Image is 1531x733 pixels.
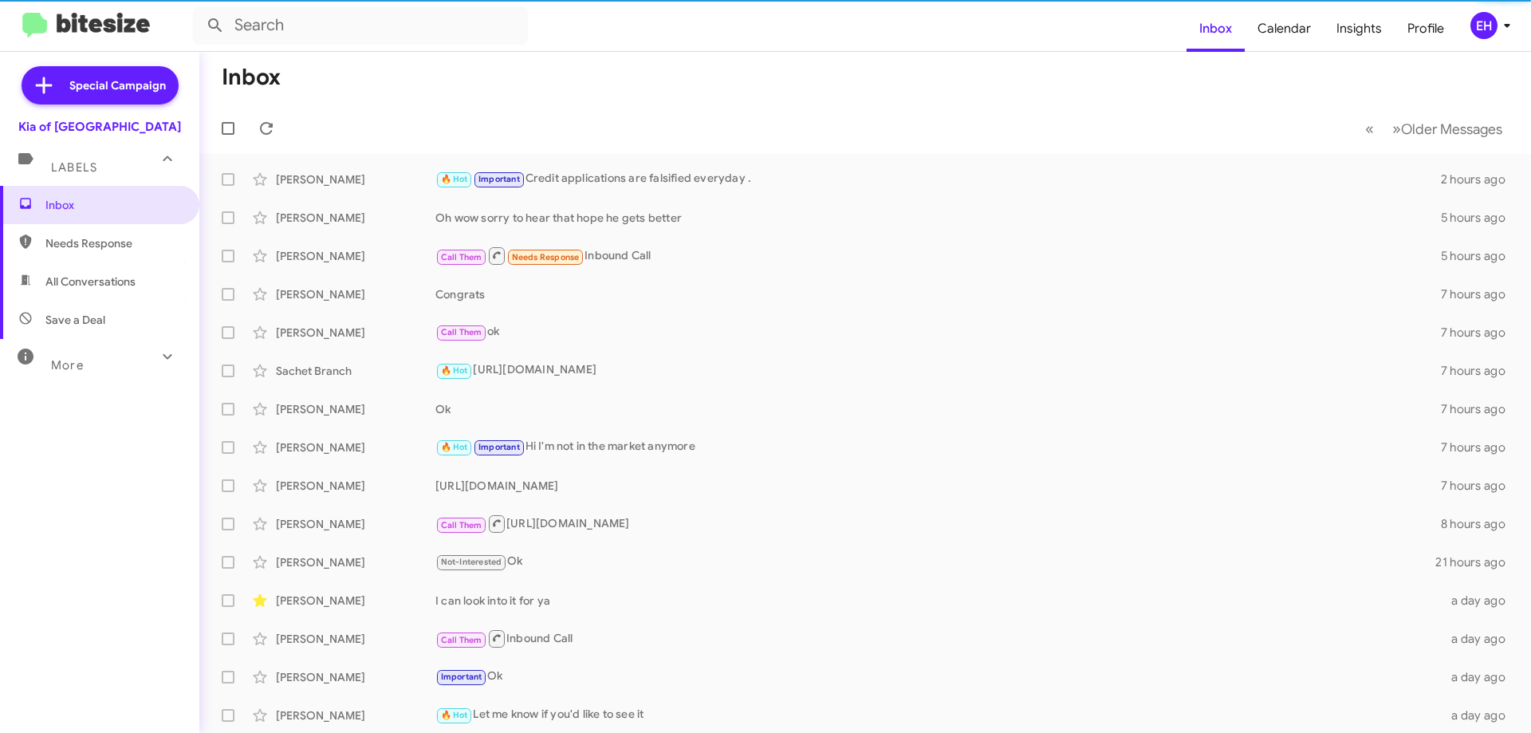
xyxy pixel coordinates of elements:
[1442,707,1518,723] div: a day ago
[193,6,528,45] input: Search
[512,252,580,262] span: Needs Response
[276,669,435,685] div: [PERSON_NAME]
[435,553,1435,571] div: Ok
[441,252,482,262] span: Call Them
[1187,6,1245,52] a: Inbox
[435,668,1442,686] div: Ok
[1392,119,1401,139] span: »
[276,554,435,570] div: [PERSON_NAME]
[1435,554,1518,570] div: 21 hours ago
[478,174,520,184] span: Important
[45,274,136,290] span: All Conversations
[276,248,435,264] div: [PERSON_NAME]
[1356,112,1512,145] nav: Page navigation example
[1441,363,1518,379] div: 7 hours ago
[1442,631,1518,647] div: a day ago
[51,358,84,372] span: More
[276,171,435,187] div: [PERSON_NAME]
[1245,6,1324,52] a: Calendar
[222,65,281,90] h1: Inbox
[45,197,181,213] span: Inbox
[1441,210,1518,226] div: 5 hours ago
[435,438,1441,456] div: Hi I'm not in the market anymore
[441,635,482,645] span: Call Them
[45,235,181,251] span: Needs Response
[1442,593,1518,609] div: a day ago
[441,327,482,337] span: Call Them
[435,361,1441,380] div: [URL][DOMAIN_NAME]
[1457,12,1513,39] button: EH
[1356,112,1383,145] button: Previous
[1441,248,1518,264] div: 5 hours ago
[1441,478,1518,494] div: 7 hours ago
[1365,119,1374,139] span: «
[276,401,435,417] div: [PERSON_NAME]
[441,557,502,567] span: Not-Interested
[435,286,1441,302] div: Congrats
[435,323,1441,341] div: ok
[1442,669,1518,685] div: a day ago
[435,514,1441,534] div: [URL][DOMAIN_NAME]
[478,442,520,452] span: Important
[435,210,1441,226] div: Oh wow sorry to hear that hope he gets better
[435,593,1442,609] div: I can look into it for ya
[69,77,166,93] span: Special Campaign
[276,478,435,494] div: [PERSON_NAME]
[18,119,181,135] div: Kia of [GEOGRAPHIC_DATA]
[276,707,435,723] div: [PERSON_NAME]
[441,520,482,530] span: Call Them
[276,593,435,609] div: [PERSON_NAME]
[435,629,1442,648] div: Inbound Call
[45,312,105,328] span: Save a Deal
[1441,286,1518,302] div: 7 hours ago
[51,160,97,175] span: Labels
[276,363,435,379] div: Sachet Branch
[276,286,435,302] div: [PERSON_NAME]
[1441,516,1518,532] div: 8 hours ago
[435,706,1442,724] div: Let me know if you'd like to see it
[1401,120,1502,138] span: Older Messages
[22,66,179,104] a: Special Campaign
[1441,401,1518,417] div: 7 hours ago
[441,174,468,184] span: 🔥 Hot
[441,710,468,720] span: 🔥 Hot
[1470,12,1498,39] div: EH
[435,170,1441,188] div: Credit applications are falsified everyday .
[1395,6,1457,52] a: Profile
[435,401,1441,417] div: Ok
[276,516,435,532] div: [PERSON_NAME]
[441,442,468,452] span: 🔥 Hot
[276,631,435,647] div: [PERSON_NAME]
[1324,6,1395,52] a: Insights
[1383,112,1512,145] button: Next
[441,672,482,682] span: Important
[276,439,435,455] div: [PERSON_NAME]
[1441,171,1518,187] div: 2 hours ago
[276,325,435,341] div: [PERSON_NAME]
[435,478,1441,494] div: [URL][DOMAIN_NAME]
[441,365,468,376] span: 🔥 Hot
[1441,439,1518,455] div: 7 hours ago
[1441,325,1518,341] div: 7 hours ago
[276,210,435,226] div: [PERSON_NAME]
[435,246,1441,266] div: Inbound Call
